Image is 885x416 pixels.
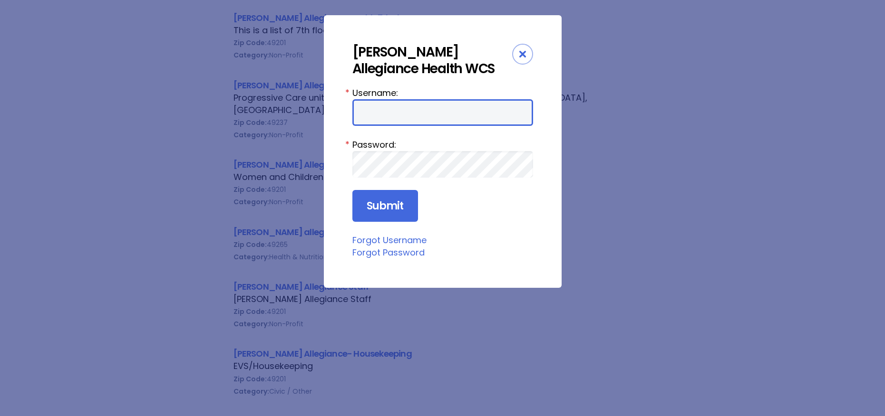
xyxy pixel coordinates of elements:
label: Password: [352,138,533,151]
input: Submit [352,190,418,222]
label: Username: [352,86,533,99]
a: Forgot Username [352,234,427,246]
div: Close [512,44,533,65]
div: [PERSON_NAME] Allegiance Health WCS [352,44,512,77]
a: Forgot Password [352,246,425,258]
